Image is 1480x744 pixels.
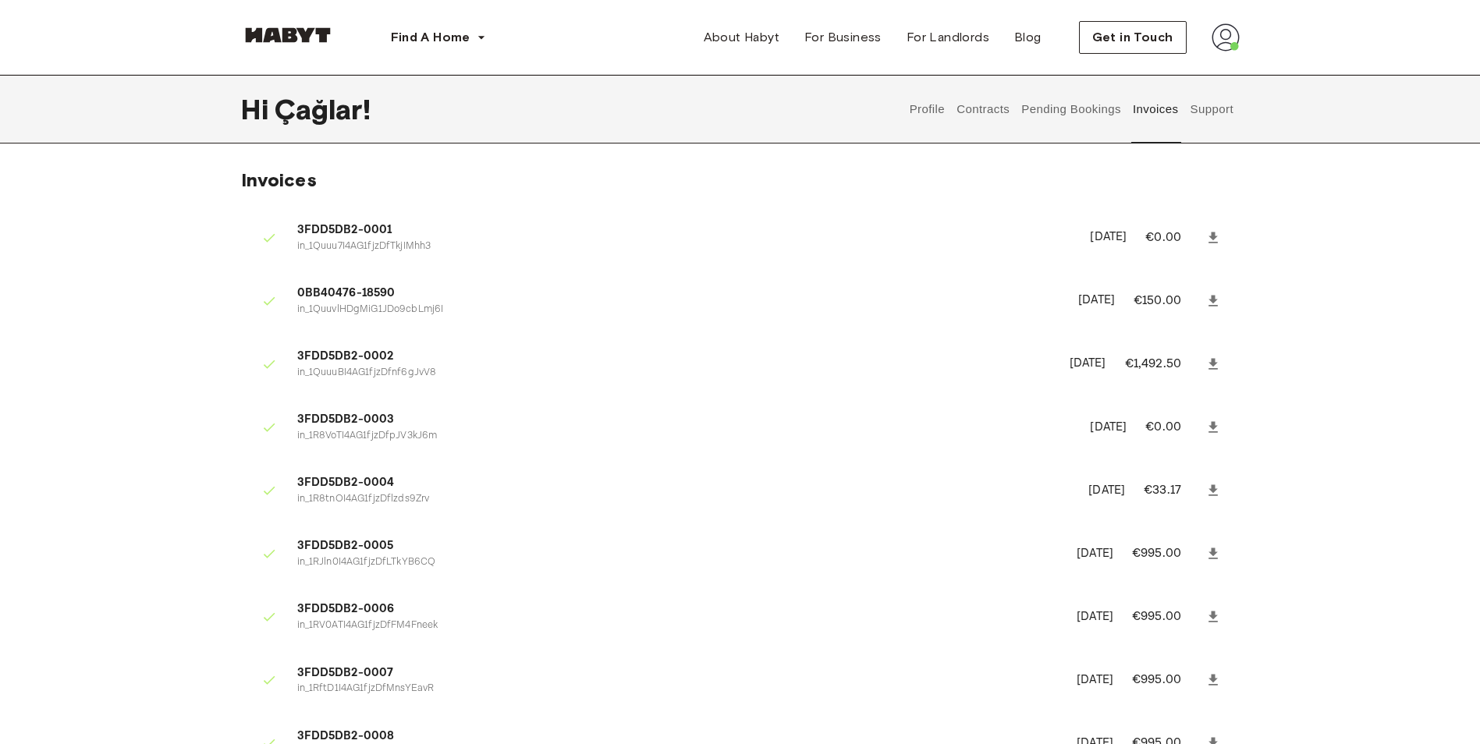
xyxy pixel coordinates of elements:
p: €1,492.50 [1125,355,1202,374]
button: Find A Home [378,22,499,53]
div: user profile tabs [903,75,1239,143]
p: [DATE] [1090,419,1127,437]
p: €33.17 [1144,481,1201,500]
a: Blog [1002,22,1054,53]
p: €995.00 [1132,671,1202,689]
p: in_1RftD1I4AG1fjzDfMnsYEavR [297,682,1059,696]
button: Support [1188,75,1236,143]
p: [DATE] [1070,355,1106,373]
span: Find A Home [391,28,470,47]
p: [DATE] [1088,482,1125,500]
span: Invoices [241,168,317,191]
button: Get in Touch [1079,21,1187,54]
p: €0.00 [1145,418,1201,437]
span: 3FDD5DB2-0006 [297,601,1059,618]
p: in_1QuuuBI4AG1fjzDfnf6gJvV8 [297,366,1051,381]
p: €150.00 [1134,292,1202,310]
p: [DATE] [1078,292,1115,310]
span: For Business [804,28,882,47]
span: Çağlar ! [275,93,371,126]
button: Pending Bookings [1020,75,1123,143]
p: €0.00 [1145,229,1201,247]
p: [DATE] [1077,608,1113,626]
a: For Landlords [894,22,1002,53]
a: About Habyt [691,22,792,53]
button: Contracts [955,75,1012,143]
img: avatar [1212,23,1240,51]
img: Habyt [241,27,335,43]
p: in_1QuuvlHDgMiG1JDo9cbLmj6I [297,303,1060,317]
span: Hi [241,93,275,126]
button: Invoices [1130,75,1180,143]
span: For Landlords [907,28,989,47]
p: in_1RJln0I4AG1fjzDfLTkYB6CQ [297,555,1059,570]
span: 3FDD5DB2-0004 [297,474,1070,492]
span: 3FDD5DB2-0005 [297,537,1059,555]
p: in_1Quuu7I4AG1fjzDfTkjIMhh3 [297,239,1072,254]
span: Get in Touch [1092,28,1173,47]
p: €995.00 [1132,608,1202,626]
p: [DATE] [1090,229,1127,246]
p: in_1R8tnOI4AG1fjzDflzds9Zrv [297,492,1070,507]
button: Profile [907,75,947,143]
span: About Habyt [704,28,779,47]
p: in_1RV0ATI4AG1fjzDfFM4Fneek [297,618,1059,633]
p: in_1R8VoTI4AG1fjzDfpJV3kJ6m [297,429,1072,444]
p: [DATE] [1077,671,1113,689]
p: €995.00 [1132,544,1202,563]
span: 3FDD5DB2-0003 [297,411,1072,429]
span: 0BB40476-18590 [297,285,1060,303]
a: For Business [792,22,894,53]
span: 3FDD5DB2-0007 [297,664,1059,682]
p: [DATE] [1077,545,1113,563]
span: Blog [1014,28,1042,47]
span: 3FDD5DB2-0001 [297,221,1072,239]
span: 3FDD5DB2-0002 [297,348,1051,366]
